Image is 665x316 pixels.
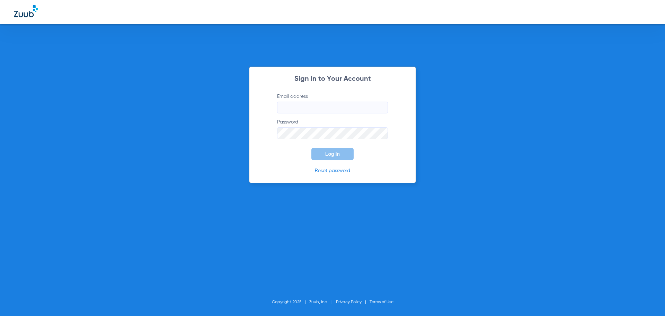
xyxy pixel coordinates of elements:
a: Privacy Policy [336,300,362,304]
img: Zuub Logo [14,5,38,17]
button: Log In [311,148,354,160]
iframe: Chat Widget [630,283,665,316]
h2: Sign In to Your Account [267,76,398,83]
li: Zuub, Inc. [309,299,336,306]
li: Copyright 2025 [272,299,309,306]
span: Log In [325,151,340,157]
input: Email address [277,102,388,113]
label: Password [277,119,388,139]
input: Password [277,127,388,139]
a: Terms of Use [370,300,393,304]
label: Email address [277,93,388,113]
a: Reset password [315,168,350,173]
